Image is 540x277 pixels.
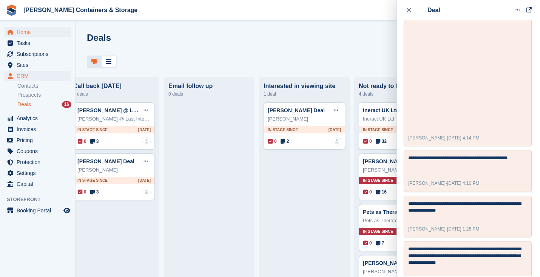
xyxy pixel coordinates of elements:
div: [PERSON_NAME] [77,166,151,174]
a: menu [4,49,71,59]
div: Pets as Therapy [363,217,436,224]
span: 2 [281,138,289,145]
a: [PERSON_NAME] [363,158,407,164]
a: menu [4,60,71,70]
span: Sites [17,60,62,70]
span: 0 [363,240,372,246]
a: [PERSON_NAME] Deal [363,260,420,266]
span: 0 [363,189,372,195]
h1: Deals [87,32,111,43]
a: [PERSON_NAME] Deal [77,158,134,164]
a: [PERSON_NAME] Deal [268,107,325,113]
div: - [408,135,480,141]
span: In stage since [268,127,298,133]
span: Prospects [17,91,41,99]
span: In stage since [77,178,108,183]
a: menu [4,113,71,124]
div: Email follow up [168,83,250,90]
span: [DATE] 4:10 PM [447,181,480,186]
span: Coupons [17,146,62,156]
a: [PERSON_NAME] @ Last Interior Designs Deal [77,107,195,113]
span: In stage since [363,178,393,183]
span: [DATE] 1:28 PM [447,226,480,232]
div: 4 deals [359,90,440,99]
div: - [408,226,480,232]
span: [DATE] 4:14 PM [447,135,480,141]
a: menu [4,168,71,178]
span: [DATE] [138,178,151,183]
div: Interested in viewing site [264,83,345,90]
a: menu [4,71,71,81]
span: Deals [17,101,31,108]
a: menu [4,135,71,145]
div: [PERSON_NAME] [363,166,436,174]
div: [PERSON_NAME] [268,115,341,123]
span: Protection [17,157,62,167]
div: 16 [62,101,71,108]
div: [PERSON_NAME] [363,268,436,275]
span: Home [17,27,62,37]
span: Booking Portal [17,205,62,216]
div: - [408,180,480,187]
span: 7 [376,240,384,246]
div: Not ready to book just yet [359,83,440,90]
a: menu [4,27,71,37]
img: stora-icon-8386f47178a22dfd0bd8f6a31ec36ba5ce8667c1dd55bd0f319d3a0aa187defe.svg [6,5,17,16]
span: [PERSON_NAME] [408,226,446,232]
span: [DATE] [329,127,341,133]
a: Preview store [62,206,71,215]
img: deal-assignee-blank [142,188,151,196]
span: 3 [90,189,99,195]
div: Deal [427,6,440,15]
span: Analytics [17,113,62,124]
div: 1 deal [264,90,345,99]
span: 0 [78,138,86,145]
a: menu [4,124,71,135]
span: 0 [78,189,86,195]
a: Contacts [17,82,71,90]
a: Deals 16 [17,101,71,108]
div: 2 deals [73,90,155,99]
span: [PERSON_NAME] [408,135,446,141]
img: deal-assignee-blank [142,137,151,145]
span: 0 [363,138,372,145]
a: menu [4,38,71,48]
a: menu [4,146,71,156]
img: deal-assignee-blank [333,137,341,145]
span: 16 [376,189,387,195]
span: In stage since [77,127,108,133]
a: Ineract UK Ltd Deal [363,107,412,113]
span: Invoices [17,124,62,135]
span: Pricing [17,135,62,145]
span: [DATE] [138,127,151,133]
div: [PERSON_NAME] @ Last Interior Designs [77,115,151,123]
span: CRM [17,71,62,81]
span: Storefront [7,196,75,203]
span: In stage since [363,229,393,234]
span: 3 [90,138,99,145]
a: menu [4,157,71,167]
a: menu [4,205,71,216]
a: Prospects [17,91,71,99]
a: [PERSON_NAME] Containers & Storage [20,4,140,16]
span: In stage since [363,127,393,133]
span: 0 [268,138,277,145]
span: Tasks [17,38,62,48]
span: Settings [17,168,62,178]
div: Call back [DATE] [73,83,155,90]
a: Pets as Therapy Deal [363,209,416,215]
span: Subscriptions [17,49,62,59]
div: 0 deals [168,90,250,99]
span: Capital [17,179,62,189]
span: 32 [376,138,387,145]
a: menu [4,179,71,189]
div: Ineract UK Ltd [363,115,436,123]
span: [PERSON_NAME] [408,181,446,186]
